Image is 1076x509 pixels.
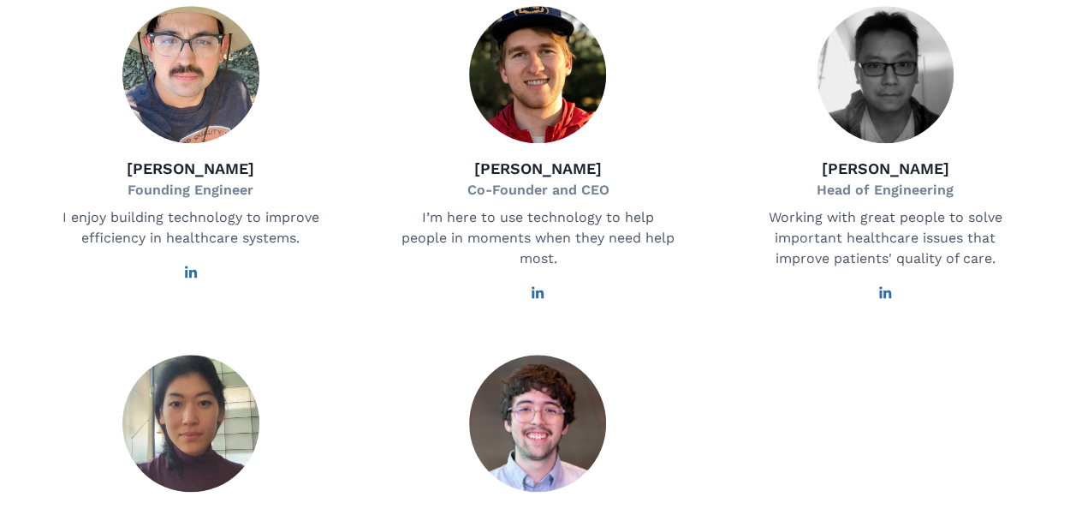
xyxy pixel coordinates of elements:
[467,180,609,201] p: Co-Founder and CEO
[401,207,675,269] p: I’m here to use technology to help people in moments when they need help most.
[54,207,328,249] p: I enjoy building technology to improve efficiency in healthcare systems.
[817,157,954,180] p: [PERSON_NAME]
[467,157,609,180] p: [PERSON_NAME]
[469,355,606,492] img: Sebastian Messier
[122,6,259,143] img: Loren Burton
[127,180,254,201] p: Founding Engineer
[127,157,254,180] p: [PERSON_NAME]
[122,355,259,492] img: Sarah Pei Chang Zhou
[748,207,1022,269] p: Working with great people to solve important healthcare issues that improve patients' quality of ...
[817,6,954,143] img: Khang Pham
[817,180,954,201] p: Head of Engineering
[469,6,606,143] img: Ben Golombek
